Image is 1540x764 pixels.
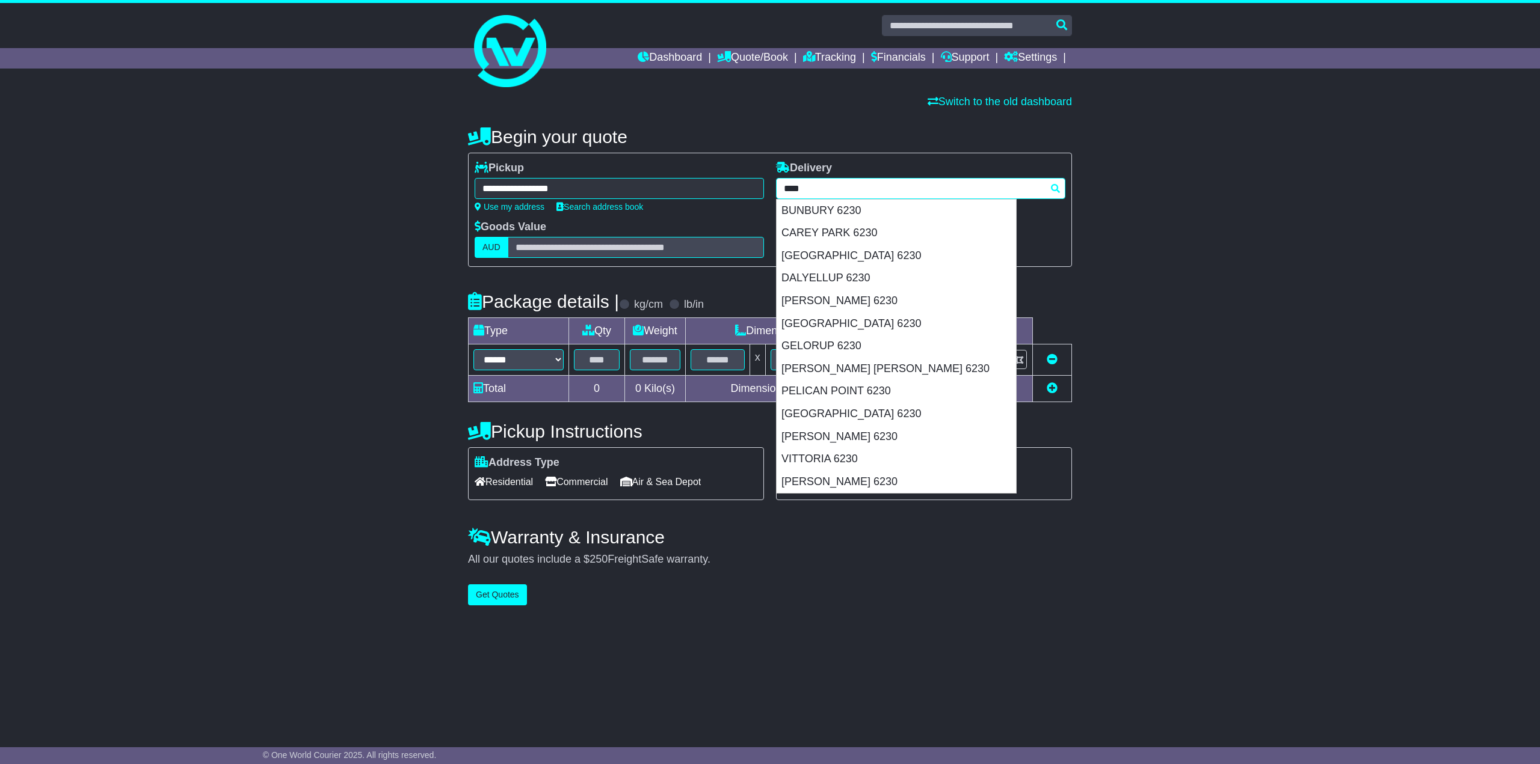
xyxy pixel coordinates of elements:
div: [GEOGRAPHIC_DATA] 6230 [777,245,1016,267]
label: Address Type [475,456,559,469]
a: Search address book [556,202,643,212]
td: Kilo(s) [625,376,686,402]
a: Tracking [803,48,856,69]
td: Type [469,318,569,344]
a: Add new item [1047,382,1058,394]
h4: Pickup Instructions [468,421,764,441]
a: Financials [871,48,926,69]
button: Get Quotes [468,584,527,605]
div: GELORUP 6230 [777,335,1016,358]
div: [PERSON_NAME] 6230 [777,290,1016,313]
a: Dashboard [638,48,702,69]
h4: Warranty & Insurance [468,527,1072,547]
div: All our quotes include a $ FreightSafe warranty. [468,553,1072,566]
div: [GEOGRAPHIC_DATA] 6230 [777,403,1016,426]
div: DALYELLUP 6230 [777,267,1016,290]
div: BUNBURY 6230 [777,200,1016,222]
span: 250 [590,553,608,565]
a: Remove this item [1047,353,1058,365]
td: Dimensions in Centimetre(s) [685,376,909,402]
td: Qty [569,318,625,344]
td: 0 [569,376,625,402]
span: © One World Courier 2025. All rights reserved. [263,750,437,760]
h4: Begin your quote [468,127,1072,147]
div: [PERSON_NAME] 6230 [777,426,1016,448]
div: PELICAN POINT 6230 [777,380,1016,403]
div: CAREY PARK 6230 [777,222,1016,245]
div: [PERSON_NAME] [PERSON_NAME] 6230 [777,358,1016,380]
label: Delivery [776,162,832,175]
div: [PERSON_NAME] 6230 [777,471,1016,494]
label: Goods Value [475,221,546,234]
label: kg/cm [634,298,663,311]
a: Use my address [475,202,544,212]
typeahead: Please provide city [776,178,1065,199]
span: Residential [475,472,533,491]
div: [GEOGRAPHIC_DATA] 6230 [777,313,1016,335]
a: Support [941,48,990,69]
a: Quote/Book [717,48,788,69]
td: Dimensions (L x W x H) [685,318,909,344]
td: Weight [625,318,686,344]
td: x [750,344,765,376]
a: Settings [1004,48,1057,69]
label: Pickup [475,162,524,175]
h4: Package details | [468,292,619,311]
a: Switch to the old dashboard [928,96,1072,108]
label: lb/in [684,298,704,311]
label: AUD [475,237,508,258]
span: 0 [635,382,641,394]
span: Air & Sea Depot [620,472,701,491]
td: Total [469,376,569,402]
div: VITTORIA 6230 [777,448,1016,471]
span: Commercial [545,472,608,491]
